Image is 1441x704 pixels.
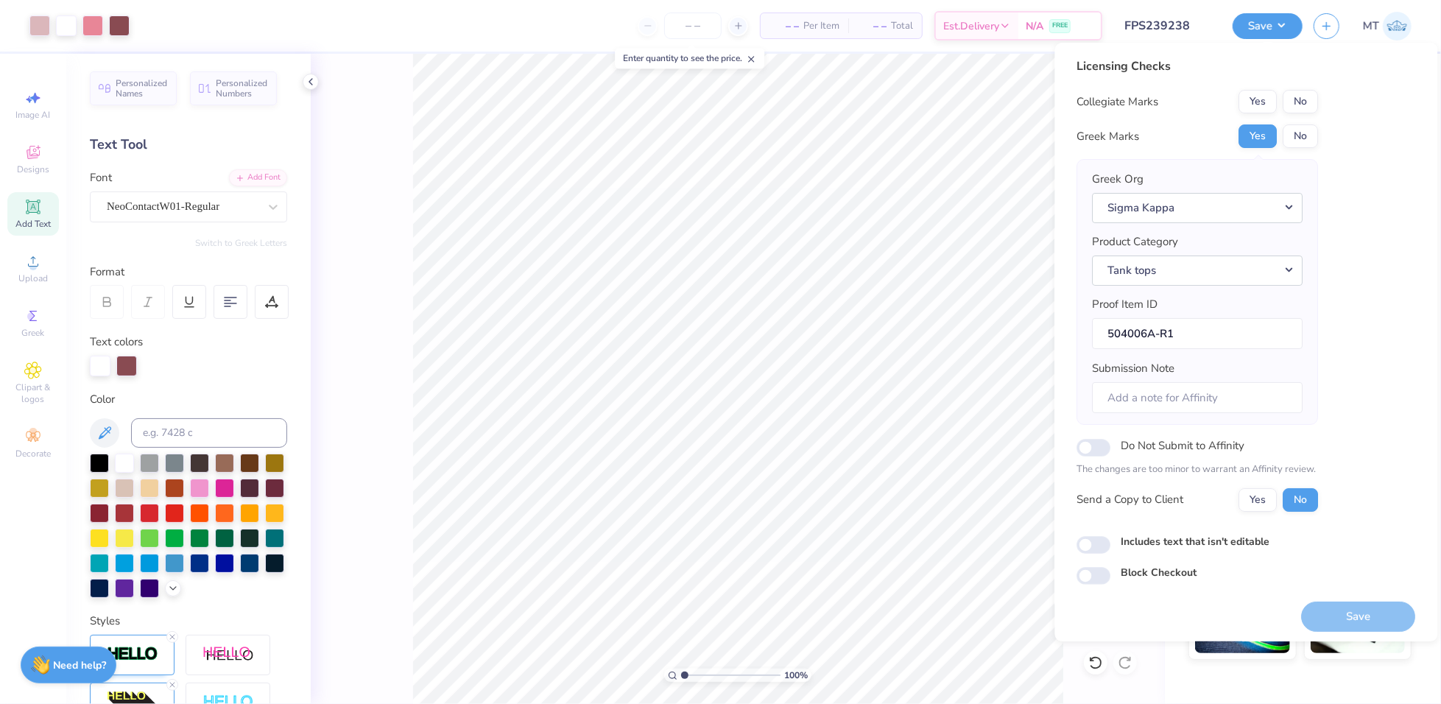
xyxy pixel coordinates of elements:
[1239,488,1278,512] button: Yes
[1093,171,1144,188] label: Greek Org
[615,48,764,68] div: Enter quantity to see the price.
[195,237,287,249] button: Switch to Greek Letters
[1239,90,1278,113] button: Yes
[15,218,51,230] span: Add Text
[1093,193,1303,223] button: Sigma Kappa
[90,169,112,186] label: Font
[769,18,799,34] span: – –
[17,163,49,175] span: Designs
[1093,382,1303,414] input: Add a note for Affinity
[22,327,45,339] span: Greek
[131,418,287,448] input: e.g. 7428 c
[18,272,48,284] span: Upload
[1026,18,1043,34] span: N/A
[1283,488,1319,512] button: No
[1233,13,1303,39] button: Save
[1283,90,1319,113] button: No
[107,646,158,663] img: Stroke
[943,18,999,34] span: Est. Delivery
[1121,565,1197,580] label: Block Checkout
[90,613,287,630] div: Styles
[229,169,287,186] div: Add Font
[202,646,254,664] img: Shadow
[803,18,839,34] span: Per Item
[664,13,722,39] input: – –
[1093,233,1179,250] label: Product Category
[90,264,289,281] div: Format
[857,18,887,34] span: – –
[1077,57,1319,75] div: Licensing Checks
[1093,296,1158,313] label: Proof Item ID
[7,381,59,405] span: Clipart & logos
[90,135,287,155] div: Text Tool
[1077,491,1184,508] div: Send a Copy to Client
[90,391,287,408] div: Color
[1383,12,1412,41] img: Michelle Tapire
[16,109,51,121] span: Image AI
[1363,12,1412,41] a: MT
[1121,534,1270,549] label: Includes text that isn't editable
[216,78,268,99] span: Personalized Numbers
[1077,462,1319,477] p: The changes are too minor to warrant an Affinity review.
[1239,124,1278,148] button: Yes
[1283,124,1319,148] button: No
[15,448,51,460] span: Decorate
[116,78,168,99] span: Personalized Names
[90,334,143,351] label: Text colors
[54,658,107,672] strong: Need help?
[1121,436,1245,455] label: Do Not Submit to Affinity
[1093,256,1303,286] button: Tank tops
[784,669,808,682] span: 100 %
[1052,21,1068,31] span: FREE
[891,18,913,34] span: Total
[1077,128,1140,145] div: Greek Marks
[1113,11,1222,41] input: Untitled Design
[1077,94,1159,110] div: Collegiate Marks
[1093,360,1175,377] label: Submission Note
[1363,18,1379,35] span: MT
